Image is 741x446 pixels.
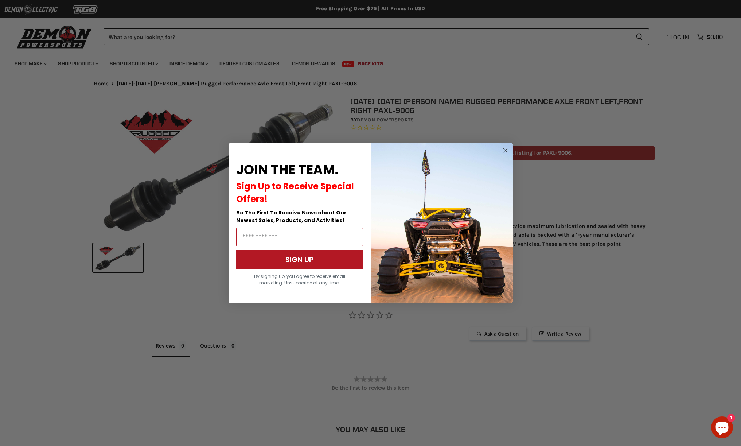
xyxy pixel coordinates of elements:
[501,146,510,155] button: Close dialog
[236,209,347,224] span: Be The First To Receive News about Our Newest Sales, Products, and Activities!
[236,250,363,269] button: SIGN UP
[709,416,735,440] inbox-online-store-chat: Shopify online store chat
[254,273,345,286] span: By signing up, you agree to receive email marketing. Unsubscribe at any time.
[236,180,354,205] span: Sign Up to Receive Special Offers!
[236,228,363,246] input: Email Address
[236,160,338,179] span: JOIN THE TEAM.
[371,143,513,303] img: a9095488-b6e7-41ba-879d-588abfab540b.jpeg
